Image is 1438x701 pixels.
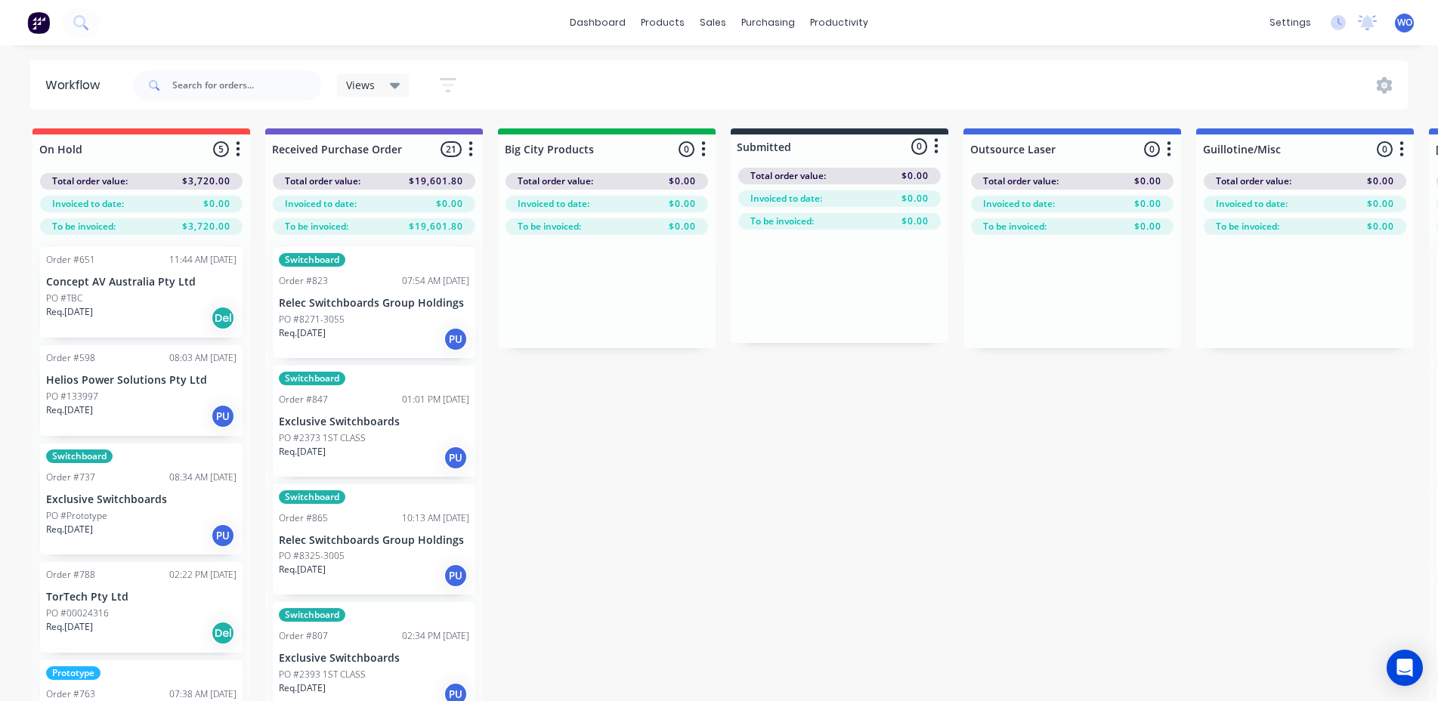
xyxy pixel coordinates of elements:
div: Del [211,621,235,645]
input: Search for orders... [172,70,322,100]
div: Order #823 [279,274,328,288]
p: Req. [DATE] [279,326,326,340]
span: $3,720.00 [182,220,230,233]
div: 11:44 AM [DATE] [169,253,237,267]
div: Open Intercom Messenger [1387,650,1423,686]
span: WO [1397,16,1412,29]
div: 10:13 AM [DATE] [402,511,469,525]
div: Order #78802:22 PM [DATE]TorTech Pty LtdPO #00024316Req.[DATE]Del [40,562,243,653]
div: SwitchboardOrder #73708:34 AM [DATE]Exclusive SwitchboardsPO #PrototypeReq.[DATE]PU [40,443,243,554]
span: $0.00 [901,169,929,183]
img: Factory [27,11,50,34]
p: Exclusive Switchboards [279,652,469,665]
span: $0.00 [669,197,696,211]
span: Invoiced to date: [983,197,1055,211]
span: $0.00 [669,220,696,233]
div: purchasing [734,11,802,34]
span: To be invoiced: [1216,220,1279,233]
div: Order #865 [279,511,328,525]
p: Concept AV Australia Pty Ltd [46,276,237,289]
div: sales [692,11,734,34]
p: PO #2393 1ST CLASS [279,668,366,681]
span: Invoiced to date: [1216,197,1288,211]
p: PO #2373 1ST CLASS [279,431,366,445]
span: $0.00 [436,197,463,211]
span: Total order value: [518,174,593,188]
p: Relec Switchboards Group Holdings [279,297,469,310]
span: Invoiced to date: [750,192,822,205]
span: To be invoiced: [52,220,116,233]
p: Req. [DATE] [279,445,326,459]
div: Order #598 [46,351,95,365]
p: PO #TBC [46,292,82,305]
span: To be invoiced: [983,220,1047,233]
p: Helios Power Solutions Pty Ltd [46,374,237,387]
span: Total order value: [52,174,128,188]
div: Order #59808:03 AM [DATE]Helios Power Solutions Pty LtdPO #133997Req.[DATE]PU [40,345,243,436]
span: Invoiced to date: [518,197,589,211]
div: PU [211,404,235,428]
div: Order #788 [46,568,95,582]
span: $0.00 [669,174,696,188]
div: Switchboard [279,608,345,622]
span: $0.00 [901,192,929,205]
span: $0.00 [1134,220,1161,233]
p: Req. [DATE] [279,563,326,576]
div: Switchboard [279,490,345,504]
div: Order #763 [46,687,95,701]
div: PU [444,446,468,470]
a: dashboard [562,11,633,34]
div: settings [1262,11,1319,34]
span: $0.00 [203,197,230,211]
div: Order #737 [46,471,95,484]
span: $3,720.00 [182,174,230,188]
p: Req. [DATE] [46,620,93,634]
div: Order #807 [279,629,328,643]
div: 02:34 PM [DATE] [402,629,469,643]
div: Workflow [45,76,107,94]
p: Relec Switchboards Group Holdings [279,534,469,547]
span: Total order value: [285,174,360,188]
div: productivity [802,11,876,34]
span: Total order value: [1216,174,1291,188]
div: PU [444,327,468,351]
span: To be invoiced: [750,215,814,228]
div: PU [211,523,235,548]
span: Total order value: [750,169,826,183]
div: SwitchboardOrder #86510:13 AM [DATE]Relec Switchboards Group HoldingsPO #8325-3005Req.[DATE]PU [273,484,475,595]
span: Views [346,77,375,93]
div: SwitchboardOrder #82307:54 AM [DATE]Relec Switchboards Group HoldingsPO #8271-3055Req.[DATE]PU [273,247,475,358]
span: $0.00 [1367,220,1394,233]
span: Invoiced to date: [52,197,124,211]
p: PO #00024316 [46,607,109,620]
div: PU [444,564,468,588]
span: $0.00 [901,215,929,228]
div: SwitchboardOrder #84701:01 PM [DATE]Exclusive SwitchboardsPO #2373 1ST CLASSReq.[DATE]PU [273,366,475,477]
div: Del [211,306,235,330]
div: products [633,11,692,34]
p: Req. [DATE] [279,681,326,695]
p: TorTech Pty Ltd [46,591,237,604]
p: PO #8325-3005 [279,549,345,563]
span: To be invoiced: [518,220,581,233]
p: PO #8271-3055 [279,313,345,326]
div: 08:34 AM [DATE] [169,471,237,484]
div: Order #847 [279,393,328,406]
p: Exclusive Switchboards [279,415,469,428]
span: $0.00 [1134,174,1161,188]
div: Switchboard [46,449,113,463]
p: PO #Prototype [46,509,107,523]
span: $0.00 [1134,197,1161,211]
p: Exclusive Switchboards [46,493,237,506]
p: Req. [DATE] [46,523,93,536]
div: Order #651 [46,253,95,267]
span: $19,601.80 [409,220,463,233]
span: $0.00 [1367,197,1394,211]
div: 02:22 PM [DATE] [169,568,237,582]
p: PO #133997 [46,390,98,403]
span: Total order value: [983,174,1059,188]
p: Req. [DATE] [46,305,93,319]
div: 01:01 PM [DATE] [402,393,469,406]
div: Switchboard [279,372,345,385]
div: 07:38 AM [DATE] [169,687,237,701]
